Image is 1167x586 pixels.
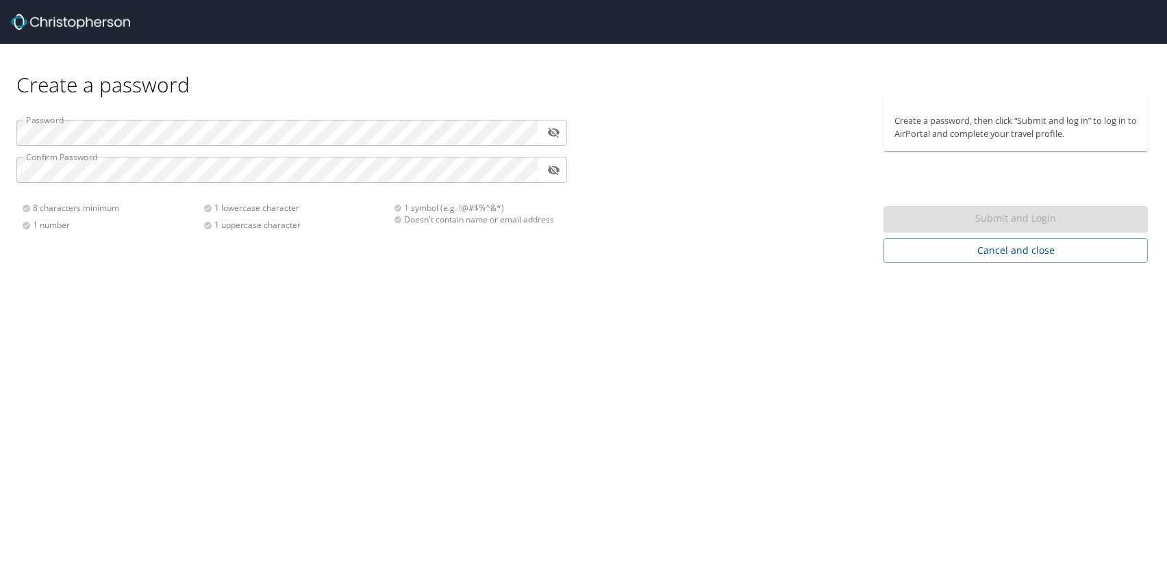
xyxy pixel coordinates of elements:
[22,202,203,214] div: 8 characters minimum
[543,160,564,181] button: toggle password visibility
[394,202,559,214] div: 1 symbol (e.g. !@#$%^&*)
[883,238,1148,264] button: Cancel and close
[203,219,385,231] div: 1 uppercase character
[543,122,564,143] button: toggle password visibility
[16,44,1151,98] div: Create a password
[22,219,203,231] div: 1 number
[894,242,1137,259] span: Cancel and close
[394,214,559,225] div: Doesn't contain name or email address
[11,14,130,30] img: Christopherson_logo_rev.png
[894,114,1137,140] p: Create a password, then click “Submit and log in” to log in to AirPortal and complete your travel...
[203,202,385,214] div: 1 lowercase character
